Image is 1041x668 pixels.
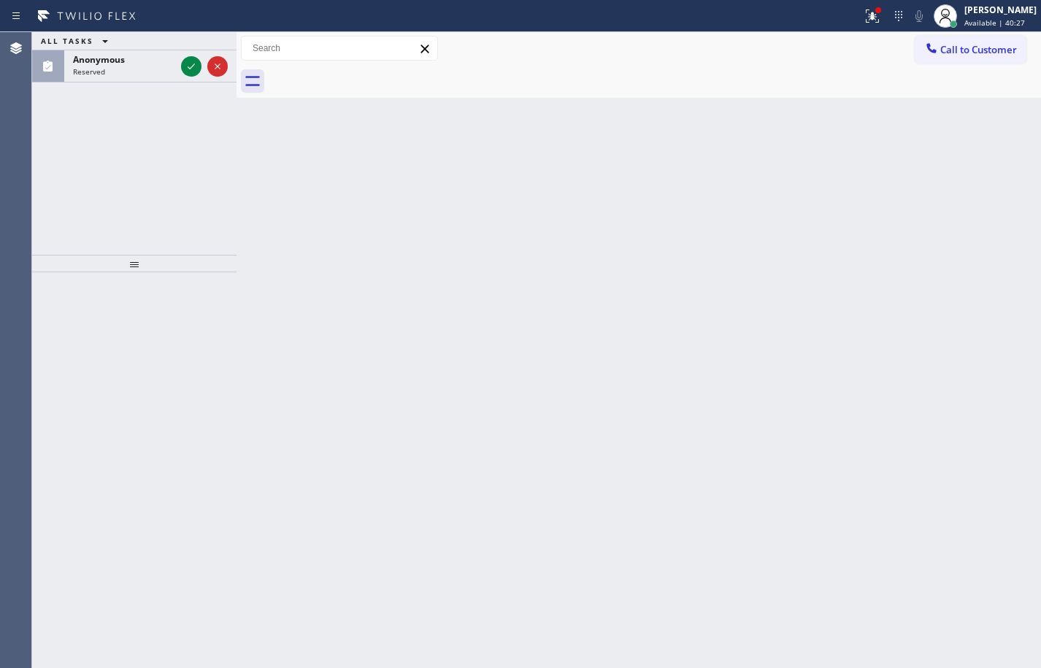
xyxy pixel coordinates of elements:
button: Accept [181,56,201,77]
div: [PERSON_NAME] [964,4,1037,16]
span: Anonymous [73,53,125,66]
button: Reject [207,56,228,77]
button: Mute [909,6,929,26]
button: Call to Customer [915,36,1026,64]
span: Available | 40:27 [964,18,1025,28]
span: Call to Customer [940,43,1017,56]
span: ALL TASKS [41,36,93,46]
span: Reserved [73,66,105,77]
input: Search [242,37,437,60]
button: ALL TASKS [32,32,123,50]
